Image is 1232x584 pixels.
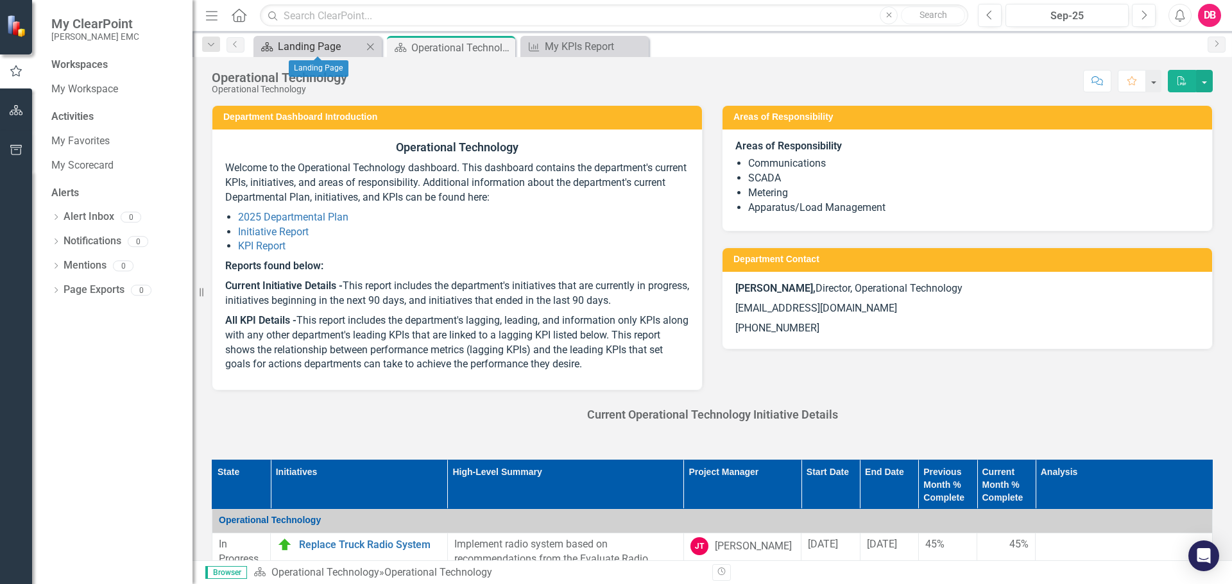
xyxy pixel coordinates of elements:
div: Operational Technology [212,71,347,85]
span: In Progress [219,538,259,565]
div: Operational Technology [411,40,512,56]
span: [DATE] [808,538,838,550]
a: My Scorecard [51,158,180,173]
div: Operational Technology [212,85,347,94]
span: 45% [1009,537,1029,552]
span: 45% [925,538,945,550]
div: JT [690,537,708,555]
h3: Department Contact [733,254,1206,264]
div: Landing Page [278,38,363,54]
button: Search [901,6,965,24]
a: Mentions [64,258,107,273]
a: Landing Page [257,38,363,54]
div: Alerts [51,186,180,201]
span: My ClearPoint [51,16,139,31]
span: Operational Technology [396,140,518,154]
input: Search ClearPoint... [260,4,968,27]
p: [EMAIL_ADDRESS][DOMAIN_NAME] [735,299,1199,319]
span: Welcome to the Operational Technology dashboard. This dashboard contains the department's current... [225,162,687,203]
a: Operational Technology [271,566,379,578]
div: Sep-25 [1010,8,1124,24]
div: Open Intercom Messenger [1188,540,1219,571]
span: [DATE] [867,538,897,550]
a: KPI Report [238,240,286,252]
div: My KPIs Report [545,38,646,54]
h3: Areas of Responsibility [733,112,1206,122]
strong: All KPI Details - [225,314,296,326]
div: » [253,565,703,580]
a: My Workspace [51,82,180,97]
a: Alert Inbox [64,210,114,224]
a: 2025 Departmental Plan [238,211,348,223]
p: This report includes the department's initiatives that are currently in progress, initiatives beg... [225,276,689,311]
a: Notifications [64,234,121,249]
div: 0 [121,212,141,222]
strong: Reports found below: [225,260,323,272]
p: Director, Operational Technology [735,281,1199,299]
a: My KPIs Report [524,38,646,54]
li: Communications [748,156,1199,171]
button: DB [1198,4,1221,27]
img: At Target [277,537,293,553]
div: Workspaces [51,58,108,72]
strong: Areas of Responsibility [735,140,842,152]
a: Page Exports [64,283,124,297]
div: Activities [51,110,180,124]
a: My Favorites [51,134,180,149]
div: 0 [113,260,133,271]
span: Current Operational Technology Initiative Details [587,408,838,421]
div: 0 [131,285,151,296]
a: Initiative Report [238,226,309,238]
button: Sep-25 [1005,4,1129,27]
div: Operational Technology [384,566,492,578]
div: 0 [128,236,148,247]
img: ClearPoint Strategy [6,15,29,37]
span: Browser [205,566,247,579]
p: This report includes the department's lagging, leading, and information only KPIs along with any ... [225,311,689,374]
strong: [PERSON_NAME], [735,282,816,294]
li: Metering [748,186,1199,201]
span: Search [920,10,947,20]
small: [PERSON_NAME] EMC [51,31,139,42]
li: Apparatus/Load Management [748,201,1199,215]
a: Replace Truck Radio System [299,539,441,551]
div: [PERSON_NAME] [715,539,792,554]
div: Landing Page [289,60,348,77]
p: Implement radio system based on recommendations from the Evaluate Radio Systems project team. [454,537,677,581]
h3: Department Dashboard Introduction [223,112,696,122]
p: [PHONE_NUMBER] [735,319,1199,336]
li: SCADA [748,171,1199,186]
strong: Current Initiative Details - [225,279,343,292]
span: Operational Technology [219,515,321,525]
